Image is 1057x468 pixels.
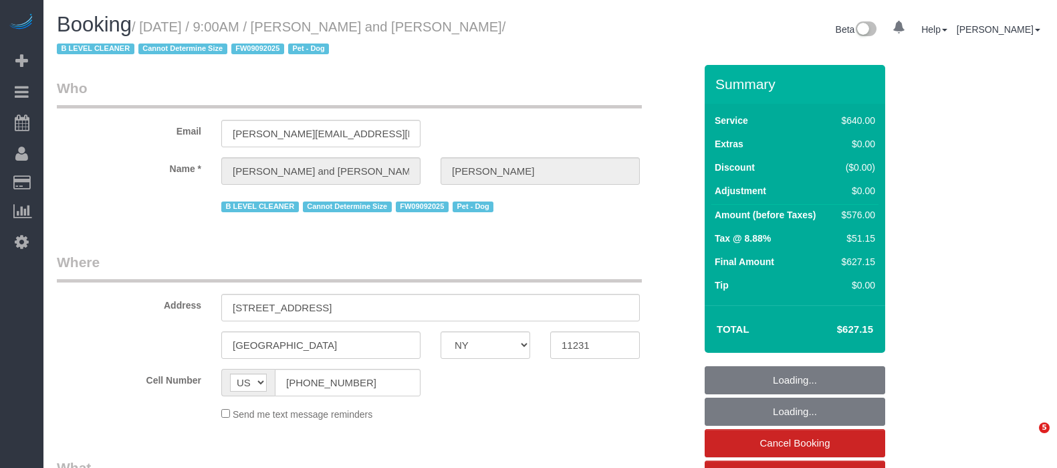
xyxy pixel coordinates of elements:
input: Cell Number [275,369,421,396]
label: Cell Number [47,369,211,387]
h4: $627.15 [797,324,873,335]
input: Last Name [441,157,640,185]
a: Beta [836,24,877,35]
label: Tip [715,279,729,292]
label: Service [715,114,748,127]
span: FW09092025 [231,44,284,54]
div: $51.15 [836,232,875,245]
span: Pet - Dog [453,202,493,212]
h3: Summary [715,76,878,92]
label: Extras [715,137,743,151]
div: $576.00 [836,208,875,222]
div: $0.00 [836,279,875,292]
label: Final Amount [715,255,774,268]
input: Zip Code [550,331,640,359]
span: Cannot Determine Size [138,44,227,54]
span: Pet - Dog [288,44,329,54]
div: $627.15 [836,255,875,268]
span: Send me text message reminders [233,409,372,420]
small: / [DATE] / 9:00AM / [PERSON_NAME] and [PERSON_NAME] [57,19,505,57]
strong: Total [717,323,749,335]
input: First Name [221,157,421,185]
img: New interface [854,21,876,39]
div: $640.00 [836,114,875,127]
legend: Where [57,252,642,283]
a: [PERSON_NAME] [957,24,1040,35]
iframe: Intercom live chat [1012,422,1044,455]
div: $0.00 [836,137,875,151]
a: Cancel Booking [705,429,885,457]
div: $0.00 [836,184,875,198]
span: B LEVEL CLEANER [57,44,134,54]
legend: Who [57,78,642,108]
span: Cannot Determine Size [303,202,392,212]
label: Discount [715,161,755,174]
span: 5 [1039,422,1050,433]
span: Booking [57,13,132,36]
label: Tax @ 8.88% [715,232,771,245]
div: ($0.00) [836,161,875,174]
label: Amount (before Taxes) [715,208,816,222]
img: Automaid Logo [8,13,35,32]
label: Name * [47,157,211,175]
label: Adjustment [715,184,766,198]
label: Email [47,120,211,138]
a: Help [921,24,947,35]
span: FW09092025 [396,202,449,212]
span: B LEVEL CLEANER [221,202,299,212]
input: Email [221,120,421,147]
input: City [221,331,421,359]
label: Address [47,294,211,312]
